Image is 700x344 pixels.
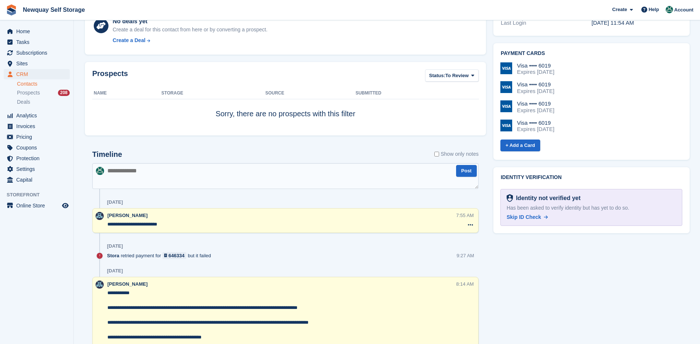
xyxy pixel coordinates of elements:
span: CRM [16,69,61,79]
div: Expires [DATE] [517,107,554,114]
img: Visa Logo [500,100,512,112]
h2: Timeline [92,150,122,159]
img: Visa Logo [500,62,512,74]
a: Create a Deal [113,37,267,44]
time: 2024-11-15 11:54:48 UTC [592,20,634,26]
div: 8:14 AM [456,281,474,288]
a: menu [4,48,70,58]
button: Status: To Review [425,69,479,82]
div: [DATE] [107,268,123,274]
h2: Prospects [92,69,128,83]
span: Settings [16,164,61,174]
img: Colette Pearce [96,281,104,289]
label: Show only notes [434,150,479,158]
a: Contacts [17,80,70,87]
a: Newquay Self Storage [20,4,88,16]
span: Sites [16,58,61,69]
img: JON [96,167,104,175]
div: Visa •••• 6019 [517,81,554,88]
button: Post [456,165,477,177]
span: Stora [107,252,119,259]
span: Online Store [16,200,61,211]
a: menu [4,37,70,47]
div: Visa •••• 6019 [517,120,554,126]
a: menu [4,69,70,79]
div: Create a Deal [113,37,145,44]
a: menu [4,153,70,164]
span: Protection [16,153,61,164]
th: Storage [161,87,265,99]
a: menu [4,164,70,174]
a: menu [4,58,70,69]
img: Identity Verification Ready [507,194,513,202]
span: Sorry, there are no prospects with this filter [215,110,355,118]
div: Create a deal for this contact from here or by converting a prospect. [113,26,267,34]
h2: Payment cards [501,51,682,56]
div: [DATE] [107,199,123,205]
span: Analytics [16,110,61,121]
span: Account [674,6,693,14]
h2: Identity verification [501,175,682,180]
a: menu [4,132,70,142]
a: 646334 [162,252,186,259]
div: 646334 [169,252,185,259]
a: Prospects 208 [17,89,70,97]
div: Expires [DATE] [517,126,554,133]
img: stora-icon-8386f47178a22dfd0bd8f6a31ec36ba5ce8667c1dd55bd0f319d3a0aa187defe.svg [6,4,17,16]
div: Expires [DATE] [517,69,554,75]
span: Deals [17,99,30,106]
div: Visa •••• 6019 [517,62,554,69]
span: Create [612,6,627,13]
span: Coupons [16,142,61,153]
th: Submitted [355,87,478,99]
div: Last Login [501,19,592,27]
span: Invoices [16,121,61,131]
img: Visa Logo [500,81,512,93]
div: retried payment for but it failed [107,252,215,259]
a: menu [4,142,70,153]
th: Name [92,87,161,99]
div: Identity not verified yet [513,194,580,203]
span: Capital [16,175,61,185]
span: [PERSON_NAME] [107,281,148,287]
a: menu [4,200,70,211]
a: menu [4,121,70,131]
span: Storefront [7,191,73,199]
span: Tasks [16,37,61,47]
div: Has been asked to verify identity but has yet to do so. [507,204,676,212]
span: Skip ID Check [507,214,541,220]
span: [PERSON_NAME] [107,213,148,218]
a: Preview store [61,201,70,210]
span: To Review [445,72,469,79]
a: + Add a Card [500,140,540,152]
div: Visa •••• 6019 [517,100,554,107]
a: Skip ID Check [507,213,548,221]
span: Status: [429,72,445,79]
a: menu [4,175,70,185]
th: Source [265,87,356,99]
span: Prospects [17,89,40,96]
a: menu [4,26,70,37]
input: Show only notes [434,150,439,158]
div: No deals yet [113,17,267,26]
div: [DATE] [107,243,123,249]
div: 208 [58,90,70,96]
span: Pricing [16,132,61,142]
a: menu [4,110,70,121]
div: Expires [DATE] [517,88,554,94]
div: 7:55 AM [456,212,474,219]
img: Colette Pearce [96,212,104,220]
span: Help [649,6,659,13]
img: Visa Logo [500,120,512,131]
span: Home [16,26,61,37]
img: JON [666,6,673,13]
div: 9:27 AM [456,252,474,259]
span: Subscriptions [16,48,61,58]
a: Deals [17,98,70,106]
